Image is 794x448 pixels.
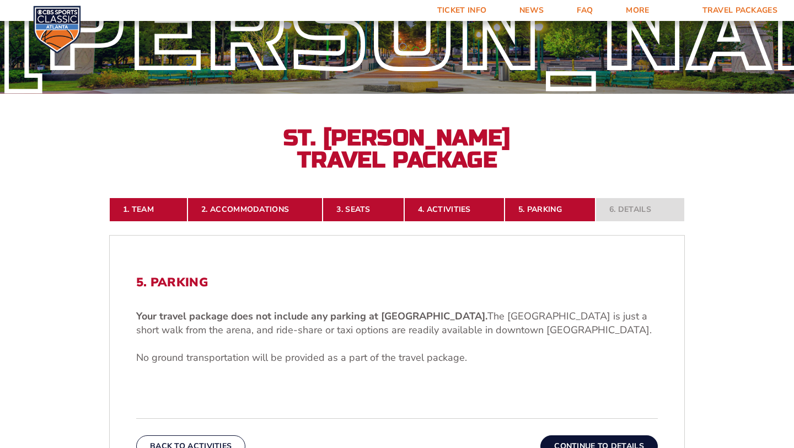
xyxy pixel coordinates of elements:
[136,275,658,290] h2: 5. Parking
[187,198,323,222] a: 2. Accommodations
[323,198,404,222] a: 3. Seats
[136,310,487,323] b: Your travel package does not include any parking at [GEOGRAPHIC_DATA].
[109,198,187,222] a: 1. Team
[136,310,658,337] p: The [GEOGRAPHIC_DATA] is just a short walk from the arena, and ride-share or taxi options are rea...
[136,351,658,365] p: No ground transportation will be provided as a part of the travel package.
[276,127,518,171] h2: St. [PERSON_NAME] Travel Package
[404,198,505,222] a: 4. Activities
[33,6,81,54] img: CBS Sports Classic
